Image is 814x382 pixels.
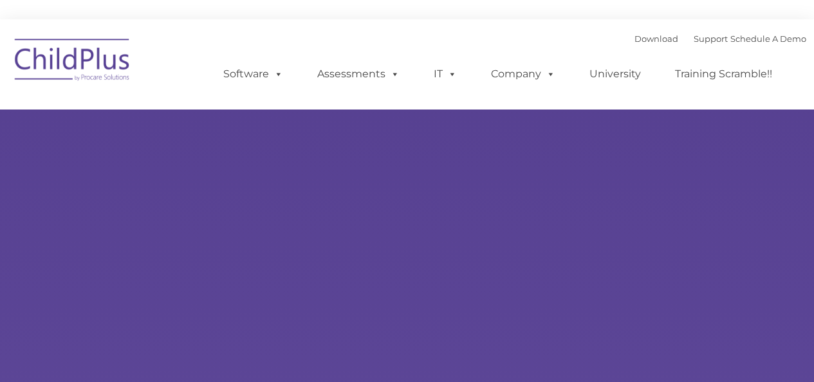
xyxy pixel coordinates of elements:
a: University [577,61,654,87]
a: IT [421,61,470,87]
a: Training Scramble!! [662,61,785,87]
a: Schedule A Demo [730,33,806,44]
a: Assessments [304,61,412,87]
a: Company [478,61,568,87]
a: Software [210,61,296,87]
a: Download [634,33,678,44]
a: Support [694,33,728,44]
font: | [634,33,806,44]
img: ChildPlus by Procare Solutions [8,30,137,94]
